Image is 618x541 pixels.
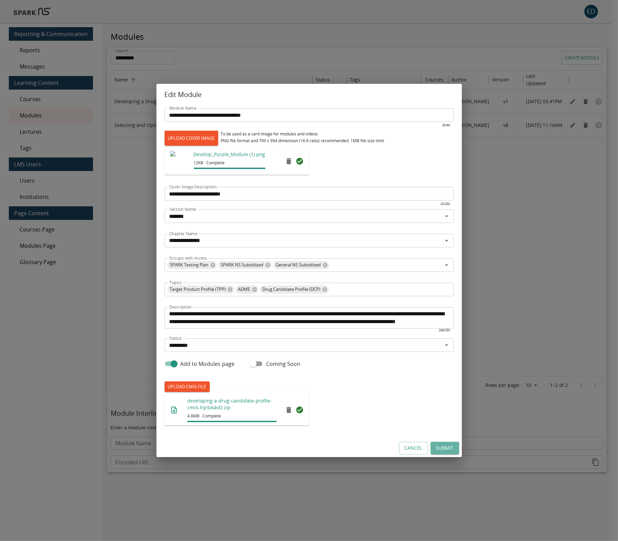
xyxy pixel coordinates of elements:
[187,413,276,419] span: 4.8MB · Complete
[236,285,253,293] span: ADME
[282,403,296,417] button: remove
[221,131,385,144] div: To be used as a card image for modules and videos. PNG file format and 700 x 394 dimension (16:9 ...
[187,397,276,411] p: developing-a-drug-candidate-profile-cmi5-FqrbAdvD.zip
[165,131,218,146] label: UPLOAD COVER IMAGE
[169,231,198,237] label: Chapter Name
[167,285,234,294] div: Target Product Profile (TPP)
[266,360,301,368] span: Coming Soon
[218,261,266,269] span: SPARK NS Subsidized
[273,261,324,269] span: General NS Subsidized
[442,211,451,221] button: Open
[194,160,265,166] span: 12KB · Complete
[399,442,428,454] button: Cancel
[218,261,272,269] div: SPARK NS Subsidized
[167,261,217,269] div: SPARK Testing Plan
[236,285,259,294] div: ADME
[431,442,459,454] button: Submit
[169,255,207,261] label: Groups with Access
[442,340,451,350] button: Open
[282,154,296,168] button: remove
[442,260,451,270] button: Open
[169,304,192,310] label: Description
[442,236,451,245] button: Open
[260,285,323,293] span: Drug Candidate Profile (DCP)
[181,360,235,368] span: Add to Modules page
[169,335,182,341] label: Status
[187,421,276,422] span: File upload progress
[194,151,265,158] p: Develop_Purple_Module (1).png
[165,381,210,392] label: UPLOAD CMI5 FILE
[169,184,217,190] label: Cover Image Description
[170,151,190,171] img: https://sparklms-mediaproductionbucket-ttjvcbkz8ul7.s3.amazonaws.com/mimg/a92244c686434f06a9578d2...
[169,206,196,212] label: Section Name
[156,84,462,106] h2: Edit Module
[167,285,229,293] span: Target Product Profile (TPP)
[167,261,211,269] span: SPARK Testing Plan
[169,280,182,285] label: Topics
[260,285,329,294] div: Drug Candidate Profile (DCP)
[273,261,329,269] div: General NS Subsidized
[194,168,265,169] span: File upload progress
[169,105,196,111] label: Module Name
